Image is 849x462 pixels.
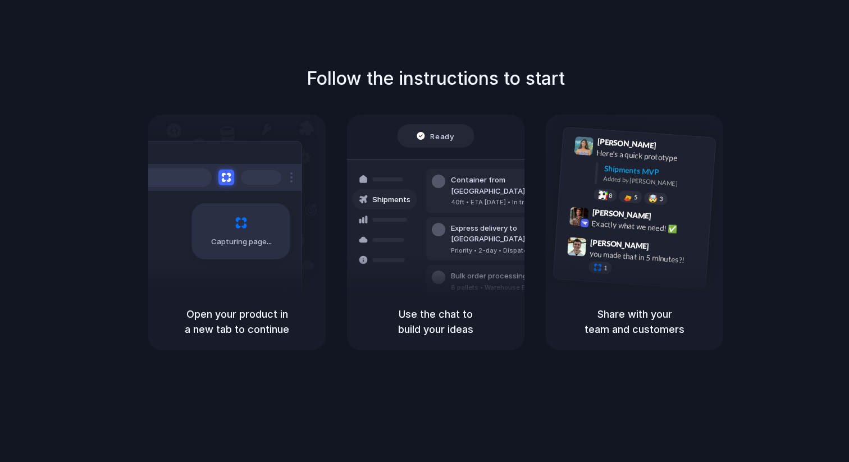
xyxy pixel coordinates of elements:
h5: Share with your team and customers [559,307,710,337]
div: Bulk order processing [451,271,555,282]
span: 5 [634,194,638,200]
div: Container from [GEOGRAPHIC_DATA] [451,175,572,196]
span: [PERSON_NAME] [592,206,651,222]
div: you made that in 5 minutes?! [589,248,701,267]
div: Added by [PERSON_NAME] [603,174,706,190]
div: Here's a quick prototype [596,147,709,166]
div: 8 pallets • Warehouse B • Packed [451,283,555,292]
h5: Use the chat to build your ideas [360,307,511,337]
span: [PERSON_NAME] [590,236,650,253]
span: Shipments [372,194,410,205]
div: Shipments MVP [604,163,707,181]
span: 9:47 AM [652,242,675,255]
h5: Open your product in a new tab to continue [162,307,312,337]
span: Ready [431,130,454,141]
span: 9:41 AM [660,141,683,154]
span: 9:42 AM [655,212,678,225]
span: Capturing page [211,236,273,248]
div: Priority • 2-day • Dispatched [451,246,572,255]
h1: Follow the instructions to start [307,65,565,92]
span: [PERSON_NAME] [597,135,656,152]
div: 🤯 [649,195,658,203]
div: Exactly what we need! ✅ [591,218,704,237]
span: 1 [604,265,608,271]
div: 40ft • ETA [DATE] • In transit [451,198,572,207]
div: Express delivery to [GEOGRAPHIC_DATA] [451,223,572,245]
span: 3 [659,196,663,202]
span: 8 [609,193,613,199]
